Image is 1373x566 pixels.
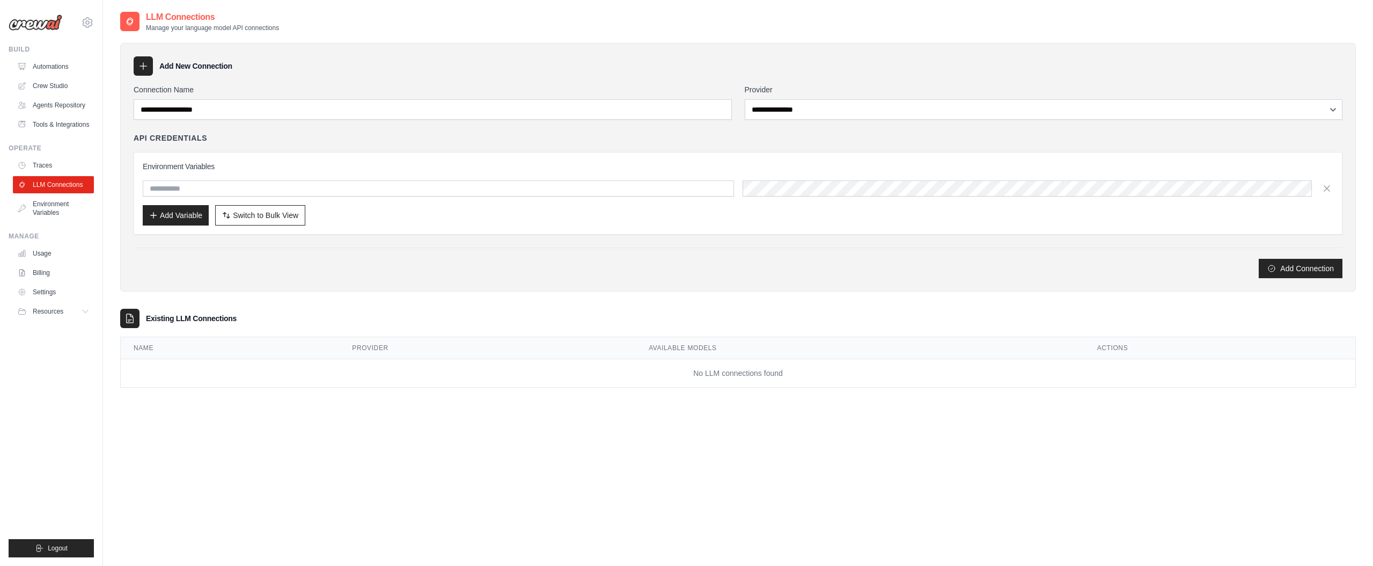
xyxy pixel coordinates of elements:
[9,539,94,557] button: Logout
[13,157,94,174] a: Traces
[146,24,279,32] p: Manage your language model API connections
[13,284,94,301] a: Settings
[13,176,94,193] a: LLM Connections
[121,359,1355,388] td: No LLM connections found
[13,116,94,133] a: Tools & Integrations
[143,161,1333,172] h3: Environment Variables
[9,14,62,31] img: Logo
[134,133,207,143] h4: API Credentials
[13,264,94,281] a: Billing
[13,195,94,221] a: Environment Variables
[134,84,732,95] label: Connection Name
[13,58,94,75] a: Automations
[9,232,94,241] div: Manage
[215,205,305,226] button: Switch to Bulk View
[13,303,94,320] button: Resources
[745,84,1343,95] label: Provider
[48,544,68,553] span: Logout
[1084,337,1355,359] th: Actions
[13,77,94,95] a: Crew Studio
[146,313,237,324] h3: Existing LLM Connections
[121,337,339,359] th: Name
[9,144,94,153] div: Operate
[33,307,63,316] span: Resources
[233,210,298,221] span: Switch to Bulk View
[636,337,1084,359] th: Available Models
[9,45,94,54] div: Build
[143,205,209,226] button: Add Variable
[159,61,232,71] h3: Add New Connection
[1259,259,1342,278] button: Add Connection
[339,337,636,359] th: Provider
[13,97,94,114] a: Agents Repository
[13,245,94,262] a: Usage
[146,11,279,24] h2: LLM Connections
